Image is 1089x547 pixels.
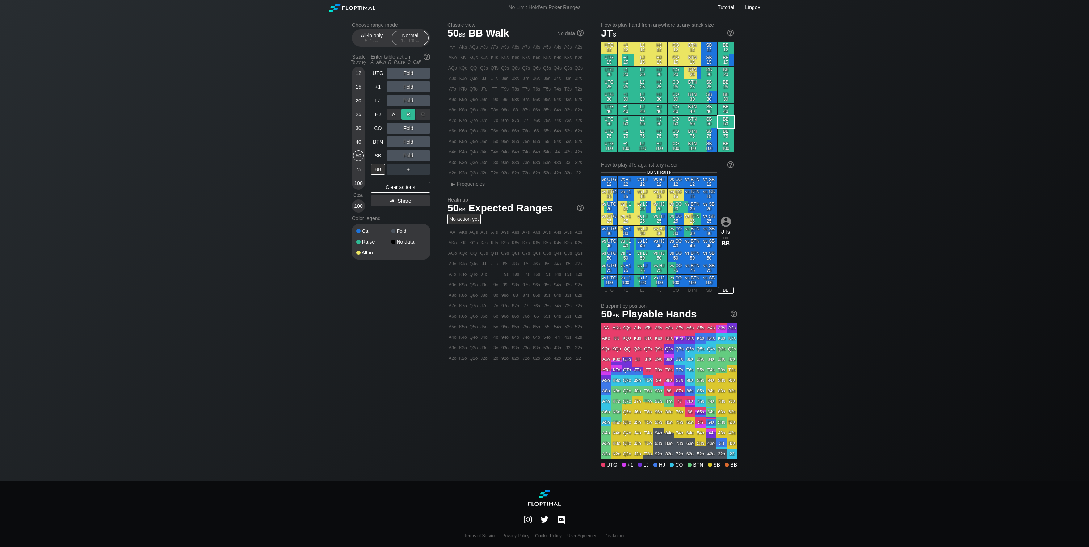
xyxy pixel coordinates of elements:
[479,157,489,168] div: J3o
[601,91,617,103] div: UTG 30
[528,490,561,506] img: Floptimal logo
[371,123,385,134] div: CO
[601,128,617,140] div: UTG 75
[573,147,584,157] div: 42s
[500,94,510,105] div: 99
[391,239,426,244] div: No data
[458,157,468,168] div: K3o
[479,105,489,115] div: J8o
[387,95,430,106] div: Fold
[387,109,401,120] div: A
[684,140,701,152] div: BTN 100
[371,136,385,147] div: BTN
[573,73,584,84] div: J2s
[634,54,651,66] div: LJ 15
[447,63,458,73] div: AQo
[634,42,651,54] div: LJ 12
[510,147,521,157] div: 84o
[500,157,510,168] div: 93o
[718,42,734,54] div: BB 12
[352,22,430,28] h2: Choose range mode
[552,105,563,115] div: 84s
[387,81,430,92] div: Fold
[718,79,734,91] div: BB 25
[500,73,510,84] div: J9s
[573,42,584,52] div: A2s
[353,109,364,120] div: 25
[618,54,634,66] div: +1 15
[357,38,387,43] div: 5 – 12
[531,105,542,115] div: 86s
[446,28,467,40] span: 50
[743,3,761,11] div: ▾
[479,52,489,63] div: KJs
[552,42,563,52] div: A4s
[573,94,584,105] div: 92s
[479,115,489,126] div: J7o
[634,91,651,103] div: LJ 30
[395,38,425,43] div: 12 – 100
[510,73,521,84] div: J8s
[668,79,684,91] div: CO 25
[563,105,573,115] div: 83s
[701,91,717,103] div: SB 30
[576,204,584,212] img: help.32db89a4.svg
[668,54,684,66] div: CO 15
[468,63,479,73] div: QQ
[458,73,468,84] div: KJo
[651,116,667,128] div: HJ 50
[542,73,552,84] div: J5s
[468,115,479,126] div: Q7o
[634,140,651,152] div: LJ 100
[601,140,617,152] div: UTG 100
[458,136,468,147] div: K5o
[468,157,479,168] div: Q3o
[634,79,651,91] div: LJ 25
[510,42,521,52] div: A8s
[634,67,651,79] div: LJ 20
[356,250,391,255] div: All-in
[489,105,500,115] div: T8o
[542,52,552,63] div: K5s
[531,147,542,157] div: 64o
[447,157,458,168] div: A3o
[353,201,364,211] div: 100
[458,94,468,105] div: K9o
[489,147,500,157] div: T4o
[552,147,563,157] div: 44
[468,73,479,84] div: QJo
[718,116,734,128] div: BB 50
[447,42,458,52] div: AA
[500,147,510,157] div: 94o
[500,105,510,115] div: 98o
[531,94,542,105] div: 96s
[479,63,489,73] div: QJs
[718,91,734,103] div: BB 30
[468,147,479,157] div: Q4o
[521,115,531,126] div: 77
[552,94,563,105] div: 94s
[387,109,430,120] div: Fold
[601,79,617,91] div: UTG 25
[531,136,542,147] div: 65o
[718,4,734,10] a: Tutorial
[668,91,684,103] div: CO 30
[500,42,510,52] div: A9s
[542,126,552,136] div: 65s
[510,94,521,105] div: 98s
[668,42,684,54] div: CO 12
[458,115,468,126] div: K7o
[521,63,531,73] div: Q7s
[510,84,521,94] div: T8s
[563,73,573,84] div: J3s
[552,84,563,94] div: T4s
[601,104,617,115] div: UTG 40
[576,29,584,37] img: help.32db89a4.svg
[467,28,510,40] span: BB Walk
[651,42,667,54] div: HJ 12
[371,60,430,65] div: A=All-in R=Raise C=Call
[371,109,385,120] div: HJ
[668,104,684,115] div: CO 40
[563,84,573,94] div: T3s
[447,136,458,147] div: A5o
